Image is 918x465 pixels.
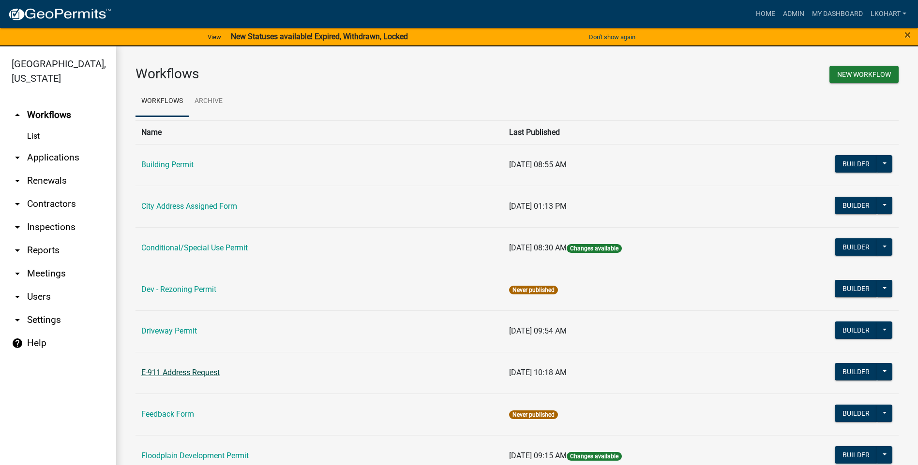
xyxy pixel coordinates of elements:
button: Builder [835,238,877,256]
i: arrow_drop_down [12,221,23,233]
a: View [204,29,225,45]
a: Conditional/Special Use Permit [141,243,248,252]
i: arrow_drop_up [12,109,23,121]
span: Never published [509,286,558,294]
button: Builder [835,280,877,297]
a: Building Permit [141,160,194,169]
span: × [904,28,911,42]
a: Feedback Form [141,409,194,419]
span: [DATE] 08:30 AM [509,243,567,252]
button: Close [904,29,911,41]
button: Builder [835,405,877,422]
span: [DATE] 01:13 PM [509,202,567,211]
th: Last Published [503,120,756,144]
span: [DATE] 09:15 AM [509,451,567,460]
span: Changes available [567,244,622,253]
i: help [12,337,23,349]
a: Driveway Permit [141,326,197,335]
strong: New Statuses available! Expired, Withdrawn, Locked [231,32,408,41]
button: Builder [835,155,877,173]
button: Builder [835,446,877,464]
button: Builder [835,321,877,339]
i: arrow_drop_down [12,152,23,163]
a: Dev - Rezoning Permit [141,285,216,294]
a: Admin [779,5,808,23]
a: Floodplain Development Permit [141,451,249,460]
button: Don't show again [585,29,639,45]
a: My Dashboard [808,5,867,23]
button: Builder [835,197,877,214]
i: arrow_drop_down [12,314,23,326]
i: arrow_drop_down [12,268,23,279]
a: lkohart [867,5,910,23]
i: arrow_drop_down [12,291,23,303]
a: Home [752,5,779,23]
a: Workflows [135,86,189,117]
span: [DATE] 09:54 AM [509,326,567,335]
i: arrow_drop_down [12,198,23,210]
a: City Address Assigned Form [141,202,237,211]
button: Builder [835,363,877,380]
i: arrow_drop_down [12,175,23,187]
th: Name [135,120,503,144]
span: [DATE] 10:18 AM [509,368,567,377]
a: Archive [189,86,228,117]
span: Changes available [567,452,622,461]
button: New Workflow [829,66,899,83]
h3: Workflows [135,66,510,82]
a: E-911 Address Request [141,368,220,377]
i: arrow_drop_down [12,245,23,256]
span: [DATE] 08:55 AM [509,160,567,169]
span: Never published [509,410,558,419]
